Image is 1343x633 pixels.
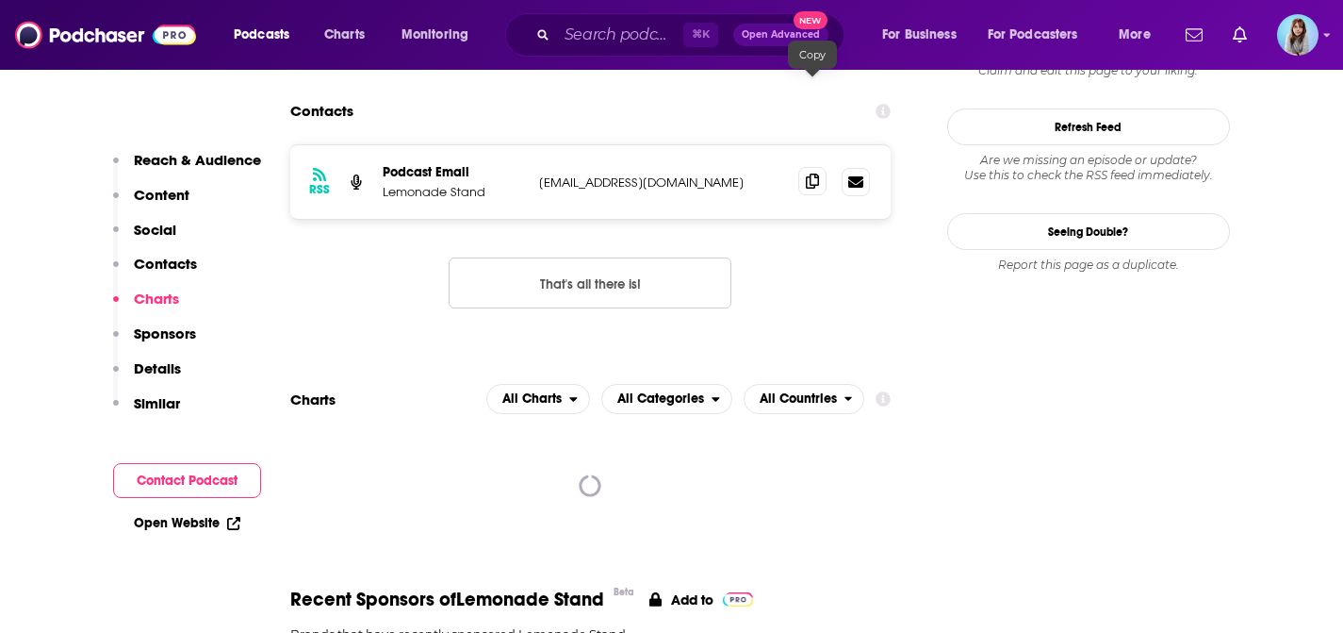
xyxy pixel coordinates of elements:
[134,394,180,412] p: Similar
[744,384,865,414] h2: Countries
[324,22,365,48] span: Charts
[1178,19,1210,51] a: Show notifications dropdown
[113,186,189,221] button: Content
[882,22,957,48] span: For Business
[601,384,732,414] h2: Categories
[617,392,704,406] span: All Categories
[947,108,1230,145] button: Refresh Feed
[383,184,524,200] p: Lemonade Stand
[1225,19,1254,51] a: Show notifications dropdown
[1106,20,1174,50] button: open menu
[113,151,261,186] button: Reach & Audience
[290,93,353,129] h2: Contacts
[1119,22,1151,48] span: More
[383,164,524,180] p: Podcast Email
[134,221,176,239] p: Social
[744,384,865,414] button: open menu
[742,30,820,40] span: Open Advanced
[113,359,181,394] button: Details
[869,20,980,50] button: open menu
[760,392,837,406] span: All Countries
[1277,14,1318,56] span: Logged in as ana.predescu.hkr
[794,11,827,29] span: New
[947,258,1230,273] div: Report this page as a duplicate.
[134,325,196,342] p: Sponsors
[788,41,837,69] div: Copy
[134,255,197,273] p: Contacts
[113,221,176,256] button: Social
[601,384,732,414] button: open menu
[221,20,314,50] button: open menu
[312,20,376,50] a: Charts
[975,20,1106,50] button: open menu
[723,592,754,607] img: Pro Logo
[113,255,197,290] button: Contacts
[1277,14,1318,56] button: Show profile menu
[502,392,562,406] span: All Charts
[113,463,261,498] button: Contact Podcast
[134,151,261,169] p: Reach & Audience
[1277,14,1318,56] img: User Profile
[449,258,731,308] button: Nothing here.
[523,13,862,57] div: Search podcasts, credits, & more...
[113,325,196,359] button: Sponsors
[947,153,1230,183] div: Are we missing an episode or update? Use this to check the RSS feed immediately.
[947,213,1230,250] a: Seeing Double?
[234,22,289,48] span: Podcasts
[988,22,1078,48] span: For Podcasters
[486,384,590,414] button: open menu
[290,588,604,611] span: Recent Sponsors of Lemonade Stand
[649,588,754,611] a: Add to
[134,359,181,377] p: Details
[134,290,179,308] p: Charts
[614,586,634,598] div: Beta
[113,394,180,429] button: Similar
[557,20,683,50] input: Search podcasts, credits, & more...
[486,384,590,414] h2: Platforms
[671,591,713,608] p: Add to
[539,175,784,191] p: [EMAIL_ADDRESS][DOMAIN_NAME]
[388,20,493,50] button: open menu
[134,515,240,531] a: Open Website
[290,391,336,408] h2: Charts
[15,17,196,53] img: Podchaser - Follow, Share and Rate Podcasts
[113,290,179,325] button: Charts
[733,24,828,46] button: Open AdvancedNew
[683,23,718,47] span: ⌘ K
[401,22,468,48] span: Monitoring
[309,182,330,197] h3: RSS
[134,186,189,204] p: Content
